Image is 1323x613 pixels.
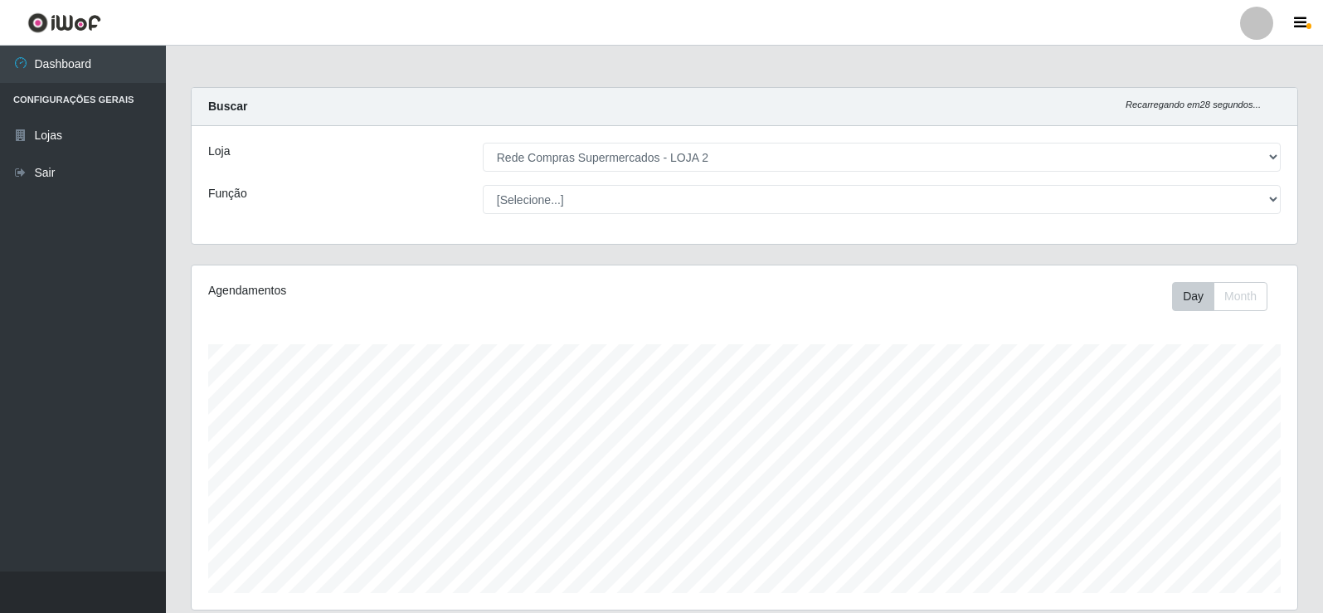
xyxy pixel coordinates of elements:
[27,12,101,33] img: CoreUI Logo
[1172,282,1281,311] div: Toolbar with button groups
[1172,282,1267,311] div: First group
[208,282,640,299] div: Agendamentos
[1126,100,1261,109] i: Recarregando em 28 segundos...
[1214,282,1267,311] button: Month
[208,143,230,160] label: Loja
[1172,282,1214,311] button: Day
[208,185,247,202] label: Função
[208,100,247,113] strong: Buscar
